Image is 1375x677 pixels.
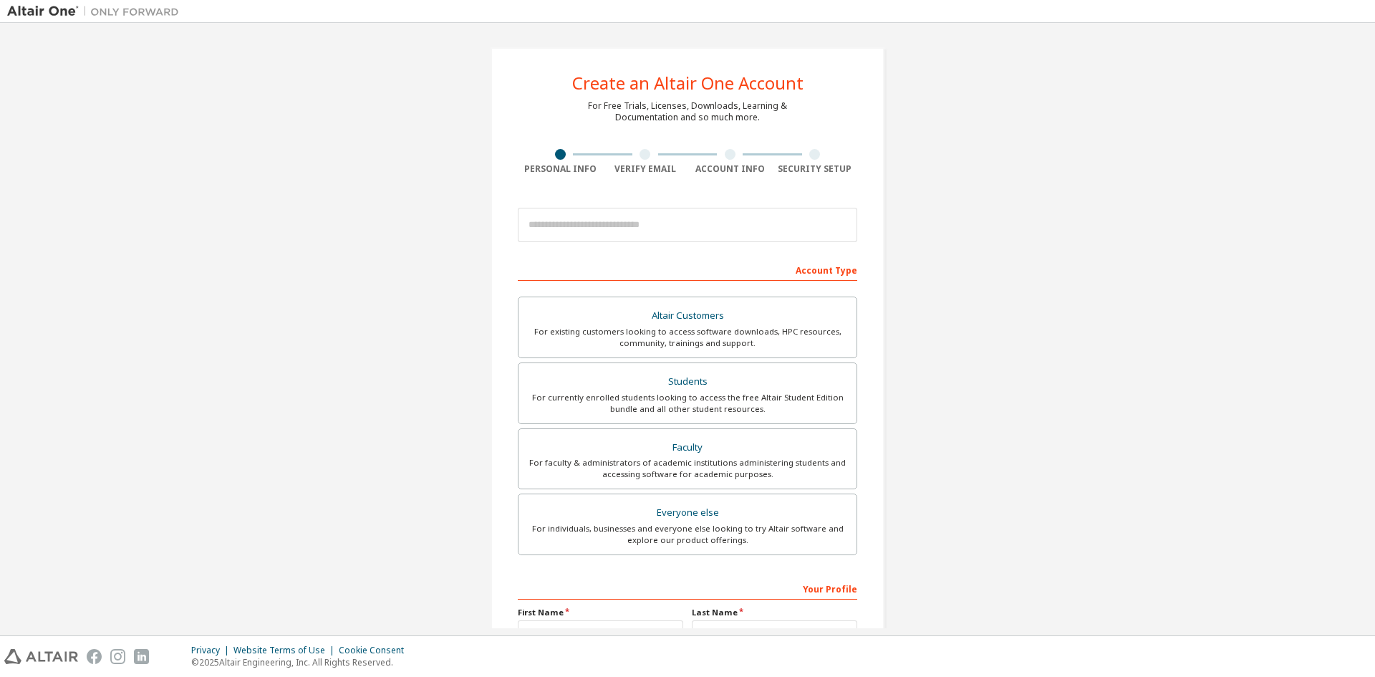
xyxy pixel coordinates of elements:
label: Last Name [692,607,857,618]
div: Account Info [687,163,773,175]
div: Create an Altair One Account [572,75,804,92]
img: altair_logo.svg [4,649,78,664]
img: linkedin.svg [134,649,149,664]
div: Verify Email [603,163,688,175]
p: © 2025 Altair Engineering, Inc. All Rights Reserved. [191,656,412,668]
div: Privacy [191,645,233,656]
div: Altair Customers [527,306,848,326]
img: Altair One [7,4,186,19]
img: facebook.svg [87,649,102,664]
div: For individuals, businesses and everyone else looking to try Altair software and explore our prod... [527,523,848,546]
div: Website Terms of Use [233,645,339,656]
div: Students [527,372,848,392]
div: Everyone else [527,503,848,523]
div: For Free Trials, Licenses, Downloads, Learning & Documentation and so much more. [588,100,787,123]
div: For existing customers looking to access software downloads, HPC resources, community, trainings ... [527,326,848,349]
img: instagram.svg [110,649,125,664]
div: Account Type [518,258,857,281]
div: For currently enrolled students looking to access the free Altair Student Edition bundle and all ... [527,392,848,415]
label: First Name [518,607,683,618]
div: Security Setup [773,163,858,175]
div: Your Profile [518,577,857,600]
div: Cookie Consent [339,645,412,656]
div: For faculty & administrators of academic institutions administering students and accessing softwa... [527,457,848,480]
div: Faculty [527,438,848,458]
div: Personal Info [518,163,603,175]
